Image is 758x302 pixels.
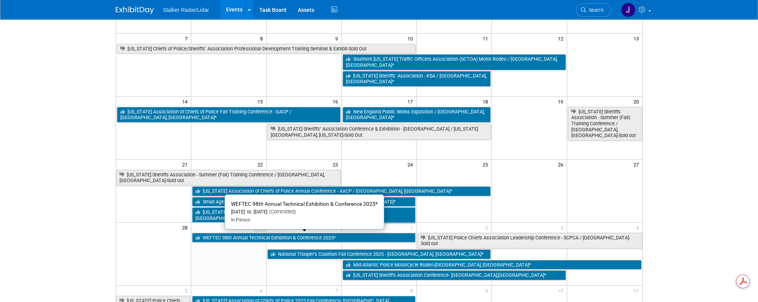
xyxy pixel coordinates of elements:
[343,71,491,87] a: [US_STATE] Sheriffs’ Association - KSA / [GEOGRAPHIC_DATA], [GEOGRAPHIC_DATA]*
[409,223,416,232] span: 1
[560,223,567,232] span: 3
[184,286,191,295] span: 5
[485,223,491,232] span: 2
[257,160,266,169] span: 22
[343,54,566,70] a: Southern [US_STATE] Traffic Officers Association (SCTOA) Motor Rodeo / [GEOGRAPHIC_DATA], [GEOGRA...
[407,97,416,106] span: 17
[117,44,416,54] a: [US_STATE] Chiefs of Police/Sheriffs’ Association Professional Development Training Seminar & Exh...
[633,34,642,43] span: 13
[163,7,209,13] span: Stalker Radar/Lidar
[181,223,191,232] span: 28
[482,160,491,169] span: 25
[332,97,341,106] span: 16
[557,97,567,106] span: 19
[417,233,642,249] a: [US_STATE] Police Chiefs Association Leadership Conference - SCPCA / [GEOGRAPHIC_DATA]- Sold out
[343,270,566,280] a: [US_STATE] Sheriff’s Association Conference- [GEOGRAPHIC_DATA],[GEOGRAPHIC_DATA]*
[482,34,491,43] span: 11
[485,286,491,295] span: 9
[557,160,567,169] span: 26
[409,286,416,295] span: 8
[482,97,491,106] span: 18
[335,286,341,295] span: 7
[259,286,266,295] span: 6
[568,107,642,141] a: [US_STATE] Sheriffs Association - Summer (Fall) Training Conference / [GEOGRAPHIC_DATA], [GEOGRAP...
[621,3,635,17] img: John Kestel
[633,160,642,169] span: 27
[343,107,491,123] a: New England Public Works Exposition / [GEOGRAPHIC_DATA], [GEOGRAPHIC_DATA]*
[192,186,491,196] a: [US_STATE] Association of Chiefs of Police Annual Conference - AACP / [GEOGRAPHIC_DATA], [GEOGRAP...
[407,160,416,169] span: 24
[557,286,567,295] span: 10
[116,170,341,186] a: [US_STATE] Sheriffs Association - Summer (Fall) Training Conference / [GEOGRAPHIC_DATA], [GEOGRAP...
[181,97,191,106] span: 14
[192,207,416,223] a: [US_STATE] Sheriffs’ Association Annual Conference - [GEOGRAPHIC_DATA] / [GEOGRAPHIC_DATA][PERSON...
[231,217,251,223] span: In-Person
[633,97,642,106] span: 20
[407,34,416,43] span: 10
[116,6,154,14] img: ExhibitDay
[231,201,378,207] span: WEFTEC 98th Annual Technical Exhibition & Conference 2025*
[184,34,191,43] span: 7
[635,223,642,232] span: 4
[231,209,378,215] div: [DATE] to [DATE]
[633,286,642,295] span: 11
[586,7,604,13] span: Search
[332,160,341,169] span: 23
[335,34,341,43] span: 9
[343,260,642,270] a: Mid-Atlantic Police Motorcycle Rodeo-[GEOGRAPHIC_DATA], [GEOGRAPHIC_DATA]*
[181,160,191,169] span: 21
[192,233,416,243] a: WEFTEC 98th Annual Technical Exhibition & Conference 2025*
[117,107,341,123] a: [US_STATE] Association of Chiefs of Police Fall Training Conference - GACP / [GEOGRAPHIC_DATA], [...
[267,249,491,259] a: National Trooper’s Coalition Fall Conference 2025 - [GEOGRAPHIC_DATA], [GEOGRAPHIC_DATA]*
[257,97,266,106] span: 15
[192,197,416,207] a: Small Agency Development & Recruitment Conference- [GEOGRAPHIC_DATA], [US_STATE]*
[557,34,567,43] span: 12
[267,124,491,140] a: [US_STATE] Sheriffs’ Association Conference & Exhibition - [GEOGRAPHIC_DATA] / [US_STATE][GEOGRAP...
[576,3,611,17] a: Search
[267,209,296,215] span: (Committed)
[259,34,266,43] span: 8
